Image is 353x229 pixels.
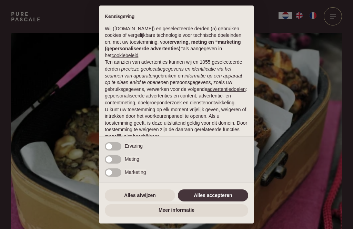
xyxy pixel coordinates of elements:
em: precieze geolocatiegegevens en identificatie via het scannen van apparaten [105,66,231,79]
button: advertentiedoelen [207,86,245,93]
button: Meer informatie [105,204,248,217]
span: Meting [125,156,139,162]
span: Ervaring [125,143,143,149]
p: U kunt uw toestemming op elk moment vrijelijk geven, weigeren of intrekken door het voorkeurenpan... [105,106,248,140]
button: derden [105,66,120,73]
strong: ervaring, meting en “marketing (gepersonaliseerde advertenties)” [105,39,241,52]
button: Alles afwijzen [105,189,175,202]
h2: Kennisgeving [105,14,248,20]
p: Wij ([DOMAIN_NAME]) en geselecteerde derden (5) gebruiken cookies of vergelijkbare technologie vo... [105,25,248,59]
span: Marketing [125,169,146,175]
button: Alles accepteren [178,189,248,202]
a: cookiebeleid [111,53,138,58]
p: Ten aanzien van advertenties kunnen wij en 1055 geselecteerde gebruiken om en persoonsgegevens, z... [105,59,248,106]
em: informatie op een apparaat op te slaan en/of te openen [105,73,242,85]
